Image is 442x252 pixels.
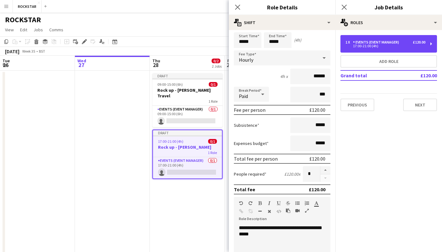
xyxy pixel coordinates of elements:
td: Grand total [340,70,400,80]
button: Underline [276,201,281,206]
div: 1 x [345,40,353,44]
span: 29 [226,61,232,69]
button: Insert video [295,208,300,213]
span: 1 Role [208,99,218,104]
label: People required [234,171,266,177]
app-job-card: Draft09:00-15:00 (6h)0/1Rock up - [PERSON_NAME] Travel1 RoleEvents (Event Manager)0/109:00-15:00 ... [152,73,223,127]
div: [DATE] [5,48,19,54]
button: Redo [248,201,253,206]
span: Hourly [239,57,253,63]
button: Undo [239,201,243,206]
span: 0/1 [209,82,218,87]
div: Draft [152,73,223,78]
app-job-card: Draft17:00-21:00 (4h)0/1Rock up - [PERSON_NAME]1 RoleEvents (Event Manager)0/117:00-21:00 (4h) [152,130,223,179]
div: Shift [229,15,335,30]
div: 2 Jobs [212,64,222,69]
div: Events (Event Manager) [353,40,402,44]
div: £120.00 [309,186,325,193]
button: Previous [340,99,374,111]
span: 09:00-15:00 (6h) [157,82,183,87]
td: £120.00 [400,70,437,80]
button: Fullscreen [305,208,309,213]
span: 27 [76,61,86,69]
span: Wed [77,58,86,64]
button: Horizontal Line [258,209,262,214]
span: 17:00-21:00 (4h) [158,139,183,144]
app-card-role: Events (Event Manager)0/109:00-15:00 (6h) [152,106,223,127]
div: £120.00 x [284,171,300,177]
div: £120.00 [309,107,325,113]
button: Unordered List [295,201,300,206]
div: £120.00 [309,156,325,162]
button: Increase [320,166,330,174]
label: Subsistence [234,122,259,128]
app-card-role: Events (Event Manager)0/117:00-21:00 (4h) [153,157,222,178]
button: Paste as plain text [286,208,290,213]
a: Comms [47,26,66,34]
button: Bold [258,201,262,206]
button: Italic [267,201,271,206]
a: Jobs [31,26,45,34]
a: Edit [18,26,30,34]
button: Strikethrough [286,201,290,206]
span: Week 35 [21,49,36,54]
button: Ordered List [305,201,309,206]
span: Paid [239,93,248,99]
div: Roles [335,15,442,30]
span: 26 [2,61,10,69]
div: (4h) [294,37,301,43]
div: 17:00-21:00 (4h) [345,44,425,48]
button: Clear Formatting [267,209,271,214]
span: Edit [20,27,27,33]
div: Total fee [234,186,255,193]
span: 28 [151,61,160,69]
div: Draft [153,130,222,135]
label: Expenses budget [234,141,269,146]
a: View [3,26,16,34]
button: ROCKSTAR [13,0,42,13]
span: 1 Role [208,150,217,155]
span: Jobs [34,27,43,33]
span: Fri [227,58,232,64]
span: Comms [49,27,63,33]
span: Thu [152,58,160,64]
h3: Rock up - [PERSON_NAME] [153,144,222,150]
h3: Rock up - [PERSON_NAME] Travel [152,87,223,99]
span: Tue [3,58,10,64]
div: Fee per person [234,107,266,113]
h3: Role Details [229,3,335,11]
button: HTML Code [276,209,281,214]
div: £120.00 [413,40,425,44]
button: Add role [340,55,437,68]
h3: Job Details [335,3,442,11]
div: Total fee per person [234,156,278,162]
button: Text Color [314,201,318,206]
span: 0/1 [208,139,217,144]
h1: ROCKSTAR [5,15,41,24]
span: View [5,27,14,33]
div: 4h x [280,74,288,79]
div: BST [39,49,45,54]
button: Next [403,99,437,111]
span: 0/2 [212,59,220,63]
